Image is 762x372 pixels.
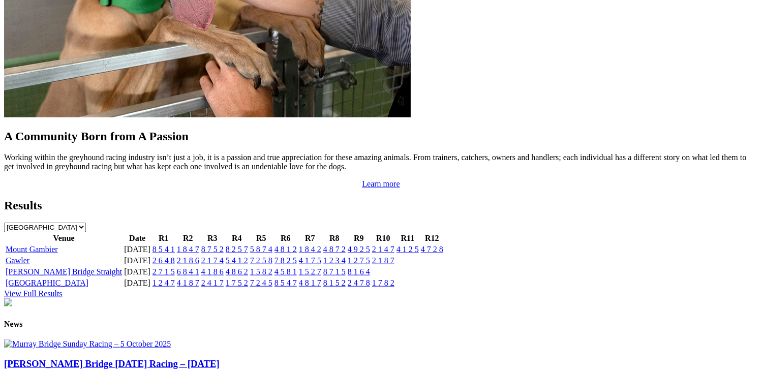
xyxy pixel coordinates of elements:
th: R8 [323,233,346,243]
img: chasers_homepage.jpg [4,298,12,306]
a: 2 6 4 8 [153,256,175,265]
th: R10 [372,233,395,243]
a: Gawler [6,256,29,265]
a: 4 1 2 5 [397,245,419,254]
a: 4 8 1 7 [299,278,321,287]
h2: A Community Born from A Passion [4,130,758,143]
a: 4 1 7 5 [299,256,321,265]
a: 8 1 6 4 [348,267,370,276]
td: [DATE] [124,278,151,288]
a: 4 1 8 6 [201,267,224,276]
a: 1 5 2 7 [299,267,321,276]
a: [PERSON_NAME] Bridge [DATE] Racing – [DATE] [4,358,220,369]
a: 1 7 5 2 [226,278,248,287]
th: R12 [420,233,444,243]
th: R11 [396,233,419,243]
th: R1 [152,233,175,243]
a: 2 4 7 8 [348,278,370,287]
p: Working within the greyhound racing industry isn’t just a job, it is a passion and true appreciat... [4,153,758,171]
a: 2 4 1 7 [201,278,224,287]
a: [PERSON_NAME] Bridge Straight [6,267,122,276]
a: 4 7 2 8 [421,245,443,254]
a: 4 9 2 5 [348,245,370,254]
a: Learn more [362,179,400,188]
a: 4 8 7 2 [323,245,346,254]
a: 2 1 4 7 [372,245,394,254]
a: 8 7 5 2 [201,245,224,254]
a: 8 1 5 2 [323,278,346,287]
a: 2 1 7 4 [201,256,224,265]
a: 2 7 1 5 [153,267,175,276]
th: R6 [274,233,297,243]
th: R9 [347,233,371,243]
a: [GEOGRAPHIC_DATA] [6,278,88,287]
a: 5 4 1 2 [226,256,248,265]
a: 2 1 8 7 [372,256,394,265]
a: 8 5 4 1 [153,245,175,254]
th: R2 [176,233,200,243]
a: 4 8 1 2 [275,245,297,254]
h4: News [4,320,758,329]
td: [DATE] [124,256,151,266]
h2: Results [4,199,758,212]
a: Mount Gambier [6,245,58,254]
th: Date [124,233,151,243]
a: 6 8 4 1 [177,267,199,276]
a: 1 2 4 7 [153,278,175,287]
th: R7 [298,233,322,243]
a: View Full Results [4,289,63,298]
a: 4 5 8 1 [275,267,297,276]
a: 5 8 7 4 [250,245,272,254]
a: 7 2 4 5 [250,278,272,287]
a: 1 7 8 2 [372,278,394,287]
a: 7 2 5 8 [250,256,272,265]
a: 1 8 4 2 [299,245,321,254]
a: 2 1 8 6 [177,256,199,265]
a: 8 5 4 7 [275,278,297,287]
td: [DATE] [124,244,151,255]
th: R3 [201,233,224,243]
img: Murray Bridge Sunday Racing – 5 October 2025 [4,339,171,349]
a: 8 7 1 5 [323,267,346,276]
th: Venue [5,233,123,243]
a: 1 2 7 5 [348,256,370,265]
a: 1 8 4 7 [177,245,199,254]
a: 4 1 8 7 [177,278,199,287]
th: R4 [225,233,249,243]
a: 4 8 6 2 [226,267,248,276]
a: 1 5 8 2 [250,267,272,276]
a: 7 8 2 5 [275,256,297,265]
td: [DATE] [124,267,151,277]
a: 8 2 5 7 [226,245,248,254]
a: 1 2 3 4 [323,256,346,265]
th: R5 [250,233,273,243]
